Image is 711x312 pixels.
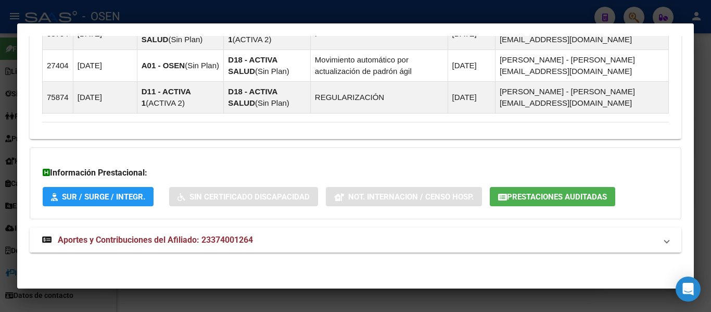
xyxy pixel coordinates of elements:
[43,187,154,206] button: SUR / SURGE / INTEGR.
[448,50,495,82] td: [DATE]
[43,50,73,82] td: 27404
[137,50,224,82] td: ( )
[326,187,482,206] button: Not. Internacion / Censo Hosp.
[62,192,145,202] span: SUR / SURGE / INTEGR.
[142,87,191,107] strong: D11 - ACTIVA 1
[58,235,253,245] span: Aportes y Contribuciones del Afiliado: 23374001264
[676,277,701,302] div: Open Intercom Messenger
[258,67,287,76] span: Sin Plan
[43,82,73,114] td: 75874
[348,192,474,202] span: Not. Internacion / Censo Hosp.
[43,167,668,179] h3: Información Prestacional:
[507,192,607,202] span: Prestaciones Auditadas
[73,50,137,82] td: [DATE]
[73,82,137,114] td: [DATE]
[228,55,277,76] strong: D18 - ACTIVA SALUD
[448,82,495,114] td: [DATE]
[310,50,448,82] td: Movimiento automático por actualización de padrón ágil
[235,35,269,44] span: ACTIVA 2
[189,192,310,202] span: Sin Certificado Discapacidad
[224,82,311,114] td: ( )
[495,50,668,82] td: [PERSON_NAME] - [PERSON_NAME][EMAIL_ADDRESS][DOMAIN_NAME]
[187,61,217,70] span: Sin Plan
[30,228,681,253] mat-expansion-panel-header: Aportes y Contribuciones del Afiliado: 23374001264
[137,82,224,114] td: ( )
[490,187,615,206] button: Prestaciones Auditadas
[495,82,668,114] td: [PERSON_NAME] - [PERSON_NAME][EMAIL_ADDRESS][DOMAIN_NAME]
[228,87,277,107] strong: D18 - ACTIVA SALUD
[148,98,182,107] span: ACTIVA 2
[169,187,318,206] button: Sin Certificado Discapacidad
[171,35,200,44] span: Sin Plan
[310,82,448,114] td: REGULARIZACIÓN
[224,50,311,82] td: ( )
[142,61,185,70] strong: A01 - OSEN
[258,98,287,107] span: Sin Plan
